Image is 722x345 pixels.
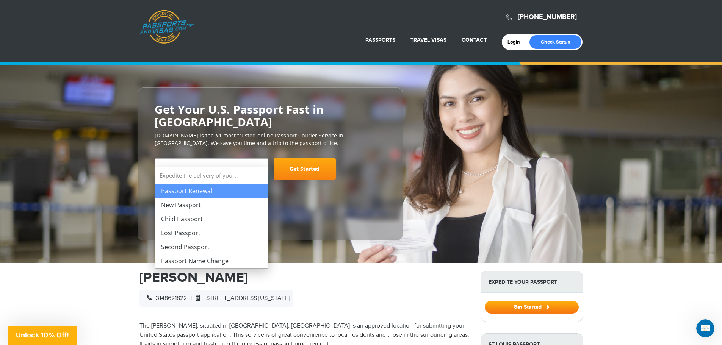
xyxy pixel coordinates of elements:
[143,295,187,302] span: 3148621822
[155,226,268,240] li: Lost Passport
[8,326,77,345] div: Unlock 10% Off!
[481,271,583,293] strong: Expedite Your Passport
[16,331,69,339] span: Unlock 10% Off!
[462,37,487,43] a: Contact
[161,165,221,174] span: Select Your Service
[155,183,386,191] span: Starting at $199 + government fees
[518,13,577,21] a: [PHONE_NUMBER]
[139,271,469,284] h1: [PERSON_NAME]
[485,301,579,314] button: Get Started
[155,167,268,184] strong: Expedite the delivery of your:
[155,103,386,128] h2: Get Your U.S. Passport Fast in [GEOGRAPHIC_DATA]
[529,35,581,49] a: Check Status
[696,319,714,337] iframe: Intercom live chat
[155,132,386,147] p: [DOMAIN_NAME] is the #1 most trusted online Passport Courier Service in [GEOGRAPHIC_DATA]. We sav...
[140,10,194,44] a: Passports & [DOMAIN_NAME]
[155,212,268,226] li: Child Passport
[155,184,268,198] li: Passport Renewal
[410,37,446,43] a: Travel Visas
[155,254,268,268] li: Passport Name Change
[365,37,395,43] a: Passports
[485,304,579,310] a: Get Started
[274,158,336,180] a: Get Started
[192,295,290,302] span: [STREET_ADDRESS][US_STATE]
[139,290,293,307] div: |
[155,158,268,180] span: Select Your Service
[155,167,268,268] li: Expedite the delivery of your:
[507,39,525,45] a: Login
[155,240,268,254] li: Second Passport
[155,198,268,212] li: New Passport
[161,161,260,183] span: Select Your Service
